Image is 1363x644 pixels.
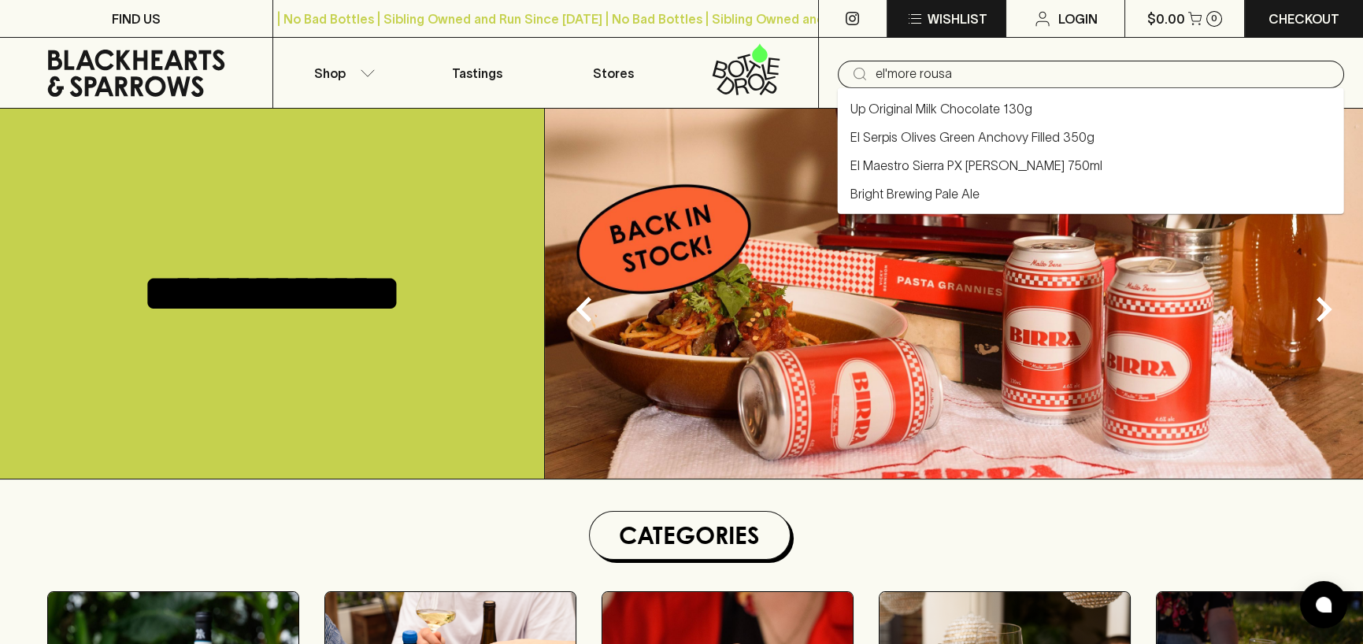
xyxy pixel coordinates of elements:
a: Tastings [409,38,546,108]
h1: Categories [596,518,783,553]
p: $0.00 [1147,9,1185,28]
button: Previous [553,278,616,341]
button: Shop [273,38,409,108]
p: Wishlist [928,9,987,28]
a: El Maestro Sierra PX [PERSON_NAME] 750ml [850,156,1102,175]
p: Tastings [452,64,502,83]
a: Bright Brewing Pale Ale [850,184,980,203]
p: 0 [1211,14,1217,23]
a: Stores [546,38,682,108]
p: Login [1058,9,1098,28]
p: Shop [314,64,346,83]
p: Checkout [1269,9,1339,28]
input: Try "Pinot noir" [876,61,1332,87]
a: El Serpis Olives Green Anchovy Filled 350g [850,128,1094,146]
img: optimise [545,109,1363,479]
img: bubble-icon [1316,597,1332,613]
p: Stores [593,64,634,83]
p: FIND US [112,9,161,28]
button: Next [1292,278,1355,341]
a: Up Original Milk Chocolate 130g [850,99,1032,118]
